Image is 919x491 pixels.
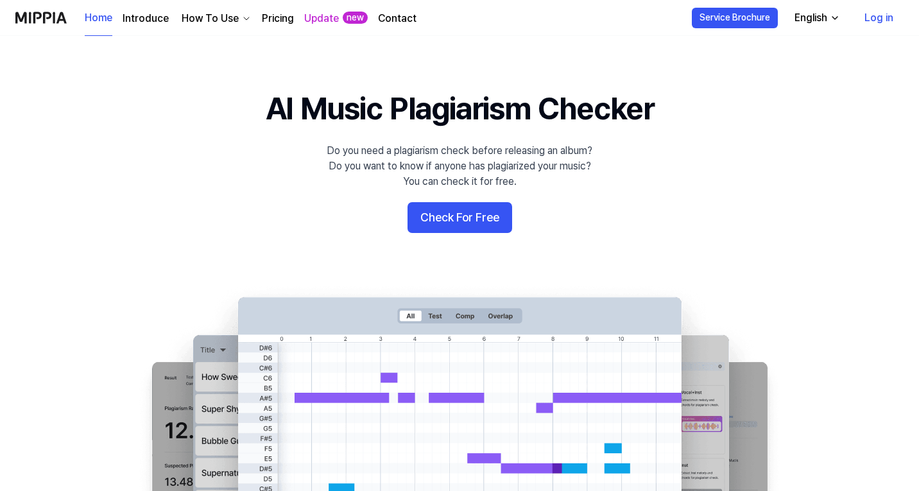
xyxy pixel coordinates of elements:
button: Check For Free [408,202,512,233]
button: How To Use [179,11,252,26]
a: Pricing [262,11,294,26]
a: Introduce [123,11,169,26]
div: new [343,12,368,24]
div: How To Use [179,11,241,26]
a: Home [85,1,112,36]
div: Do you need a plagiarism check before releasing an album? Do you want to know if anyone has plagi... [327,143,592,189]
button: English [784,5,848,31]
button: Service Brochure [692,8,778,28]
h1: AI Music Plagiarism Checker [266,87,654,130]
div: English [792,10,830,26]
a: Update [304,11,339,26]
a: Contact [378,11,417,26]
